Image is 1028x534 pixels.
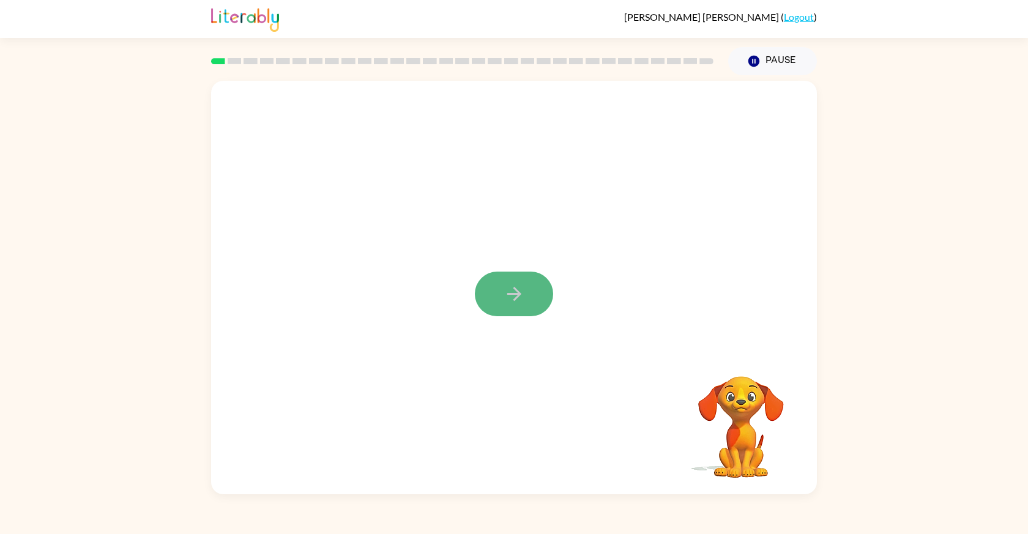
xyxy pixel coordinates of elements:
[680,357,802,480] video: Your browser must support playing .mp4 files to use Literably. Please try using another browser.
[624,11,781,23] span: [PERSON_NAME] [PERSON_NAME]
[728,47,817,75] button: Pause
[624,11,817,23] div: ( )
[211,5,279,32] img: Literably
[784,11,814,23] a: Logout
